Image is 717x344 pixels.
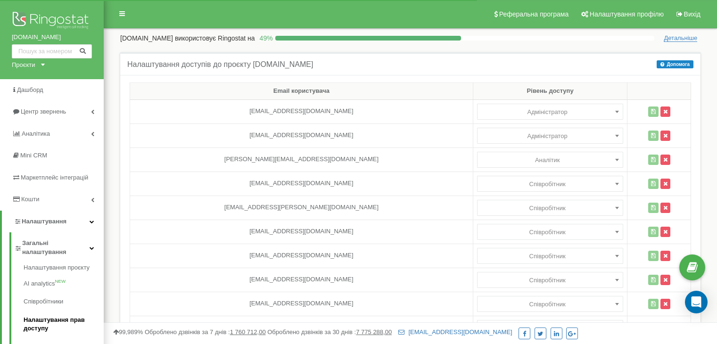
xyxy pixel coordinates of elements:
td: [EMAIL_ADDRESS][DOMAIN_NAME] [130,172,461,196]
div: Проєкти [12,61,36,70]
span: Співробітник [468,274,618,287]
td: [EMAIL_ADDRESS][PERSON_NAME][DOMAIN_NAME] [130,196,461,220]
span: 99,989% [113,328,141,336]
span: Mini CRM [20,152,46,159]
u: 1 760 712,00 [229,328,263,336]
span: Співробітник [468,298,618,311]
span: Адміністратор [465,104,621,120]
span: Налаштування профілю [590,10,664,18]
span: Кошти [21,196,40,203]
span: Адміністратор [465,224,621,240]
span: Центр звернень [21,108,67,115]
td: [EMAIL_ADDRESS][DOMAIN_NAME] [130,99,461,123]
a: AI analyticsNEW [24,266,104,284]
span: Співробітник [468,250,618,263]
a: Співробітники [24,284,104,303]
th: Рівень доступу [461,83,625,100]
td: [EMAIL_ADDRESS][DOMAIN_NAME] [130,268,461,292]
span: Загальні налаштування [22,239,89,248]
span: Співробітник [468,202,618,215]
span: Адміністратор [465,248,621,264]
span: Співробітник [468,178,618,191]
th: Email користувача [130,83,461,100]
a: [EMAIL_ADDRESS][DOMAIN_NAME] [393,328,499,336]
span: Співробітник [468,226,618,239]
img: Ringostat logo [12,9,92,33]
td: [EMAIL_ADDRESS][DOMAIN_NAME] [130,244,461,268]
button: Допомога [657,60,693,68]
span: Адміністратор [465,320,621,336]
td: [EMAIL_ADDRESS][DOMAIN_NAME] [130,123,461,147]
td: [PERSON_NAME][EMAIL_ADDRESS][DOMAIN_NAME] [130,147,461,172]
p: 49 % [255,33,274,43]
span: Оброблено дзвінків за 30 днів : [264,328,387,336]
span: використовує Ringostat на [172,34,255,42]
input: Пошук за номером [12,44,92,58]
span: Адміністратор [468,106,618,119]
span: Маркетплейс інтеграцій [21,174,90,181]
span: Детальніше [664,34,699,42]
span: Адміністратор [465,176,621,192]
p: [DOMAIN_NAME] [120,33,255,43]
u: 7 775 288,00 [353,328,387,336]
span: Дашборд [17,86,44,93]
a: [DOMAIN_NAME] [12,33,92,42]
span: Адміністратор [465,296,621,312]
span: Оброблено дзвінків за 7 днів : [143,328,263,336]
h5: Налаштування доступів до проєкту [DOMAIN_NAME] [127,60,313,69]
a: Налаштування проєкту [24,255,104,266]
a: Налаштування [2,211,104,233]
span: Адміністратор [465,200,621,216]
span: Налаштування [22,218,64,225]
span: Адміністратор [465,152,621,168]
span: Адміністратор [465,128,621,144]
a: Загальні налаштування [14,232,104,252]
span: Аналітик [468,154,618,167]
a: Налаштування прав доступу [24,302,104,329]
td: [EMAIL_ADDRESS][DOMAIN_NAME] [130,292,461,316]
span: Адміністратор [465,272,621,288]
span: Адміністратор [468,130,618,143]
span: Співробітник [468,322,618,335]
td: [EMAIL_ADDRESS][DOMAIN_NAME] [130,316,461,340]
td: [EMAIL_ADDRESS][DOMAIN_NAME] [130,220,461,244]
div: Open Intercom Messenger [685,291,708,313]
span: Реферальна програма [499,10,569,18]
span: Вихід [684,10,701,18]
span: Аналiтика [22,130,51,137]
